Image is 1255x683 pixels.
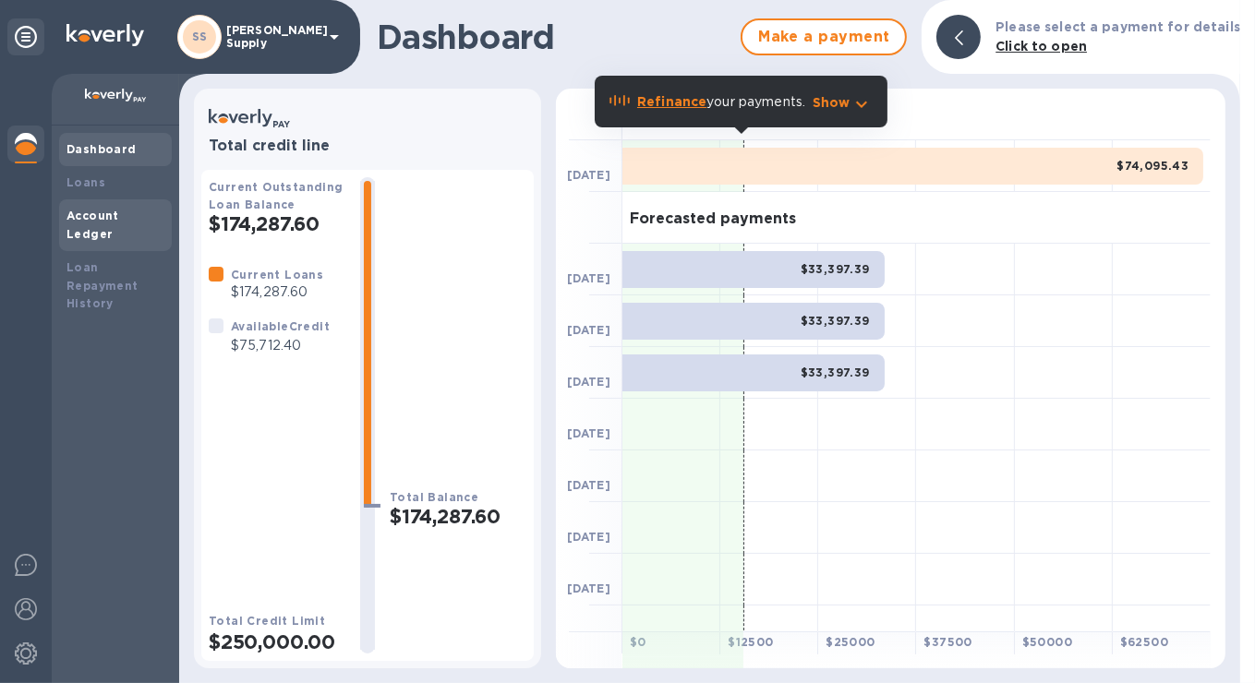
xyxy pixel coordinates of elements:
b: Total Balance [390,490,478,504]
p: $75,712.40 [231,336,330,355]
b: $74,095.43 [1116,159,1189,173]
b: $33,397.39 [801,314,870,328]
b: $33,397.39 [801,262,870,276]
b: $ 37500 [923,635,971,649]
b: Loan Repayment History [66,260,139,311]
p: [PERSON_NAME] Supply [226,24,319,50]
b: $ 50000 [1022,635,1072,649]
img: Logo [66,24,144,46]
b: [DATE] [567,530,610,544]
b: [DATE] [567,478,610,492]
h3: Forecasted payments [630,210,796,228]
button: Make a payment [741,18,907,55]
b: Total Credit Limit [209,614,325,628]
b: Dashboard [66,142,137,156]
b: SS [192,30,208,43]
b: Account Ledger [66,209,119,241]
b: [DATE] [567,271,610,285]
b: $ 12500 [728,635,773,649]
b: $ 25000 [826,635,875,649]
b: $ 62500 [1120,635,1168,649]
b: [DATE] [567,426,610,440]
p: $174,287.60 [231,282,323,302]
button: Show [813,93,873,112]
b: [DATE] [567,581,610,595]
b: Current Outstanding Loan Balance [209,180,344,211]
b: Current Loans [231,268,323,282]
p: Show [813,93,851,112]
b: Refinance [637,94,706,109]
b: $33,397.39 [801,365,870,379]
b: [DATE] [567,168,610,182]
div: Unpin categories [7,18,44,55]
b: Available Credit [231,319,330,333]
b: Click to open [996,39,1087,54]
b: [DATE] [567,323,610,337]
span: Make a payment [757,26,890,48]
h1: Dashboard [377,18,731,56]
b: Please select a payment for details [996,19,1240,34]
h2: $174,287.60 [390,505,526,528]
h2: $250,000.00 [209,630,345,653]
h2: $174,287.60 [209,212,345,235]
b: [DATE] [567,375,610,389]
h3: Total credit line [209,138,526,155]
p: your payments. [637,92,805,112]
b: Loans [66,175,105,189]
